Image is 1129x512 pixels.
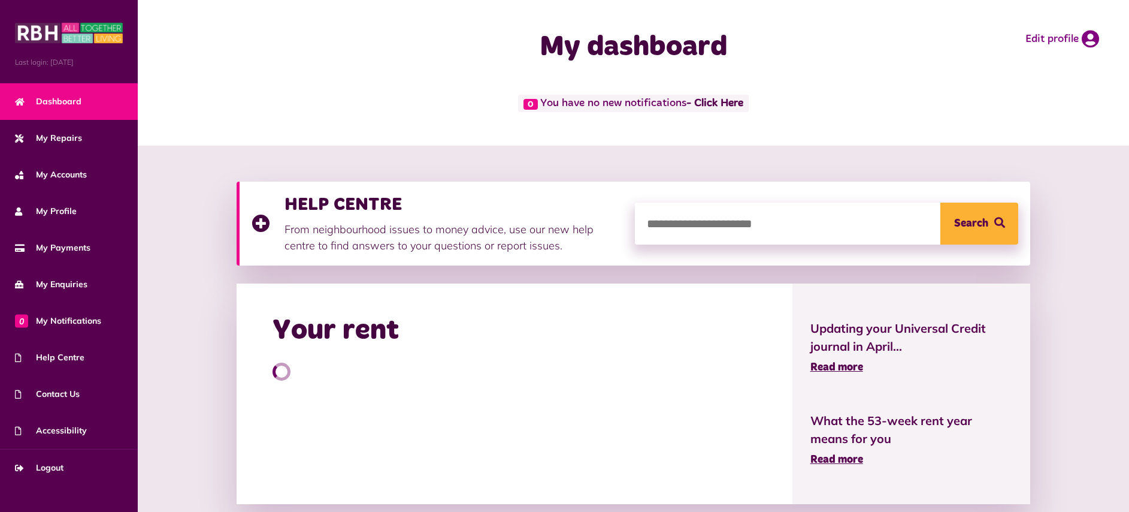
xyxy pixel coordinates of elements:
[523,99,538,110] span: 0
[810,454,863,465] span: Read more
[810,320,1013,376] a: Updating your Universal Credit journal in April... Read more
[810,320,1013,356] span: Updating your Universal Credit journal in April...
[15,314,28,327] span: 0
[15,168,87,181] span: My Accounts
[810,362,863,373] span: Read more
[1025,30,1099,48] a: Edit profile
[15,242,90,254] span: My Payments
[15,95,81,108] span: Dashboard
[810,412,1013,468] a: What the 53-week rent year means for you Read more
[940,203,1018,245] button: Search
[284,194,623,215] h3: HELP CENTRE
[15,21,123,45] img: MyRBH
[15,462,63,474] span: Logout
[954,203,988,245] span: Search
[15,315,101,327] span: My Notifications
[15,132,82,144] span: My Repairs
[15,205,77,218] span: My Profile
[686,98,743,109] a: - Click Here
[810,412,1013,448] span: What the 53-week rent year means for you
[15,278,87,291] span: My Enquiries
[15,388,80,400] span: Contact Us
[273,314,399,348] h2: Your rent
[284,221,623,254] p: From neighbourhood issues to money advice, use our new help centre to find answers to your questi...
[15,351,84,364] span: Help Centre
[518,95,749,112] span: You have no new notifications
[15,57,123,68] span: Last login: [DATE]
[15,424,87,437] span: Accessibility
[398,30,870,65] h1: My dashboard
